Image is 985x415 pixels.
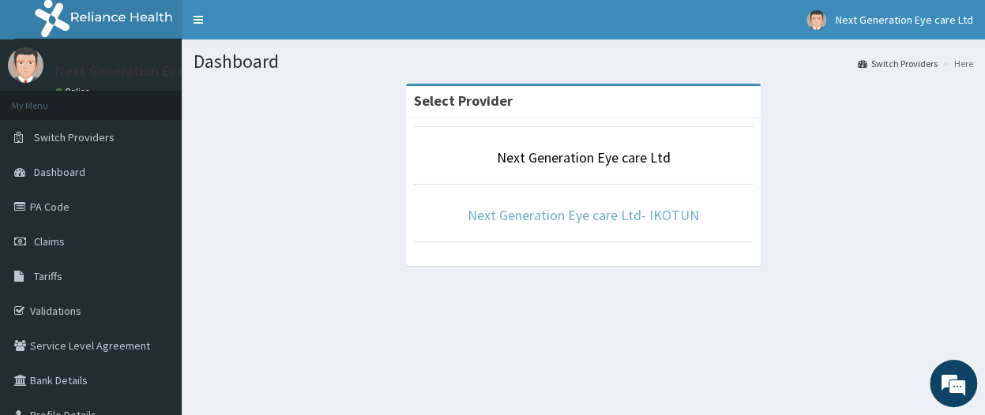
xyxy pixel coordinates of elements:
a: Switch Providers [858,57,938,70]
div: Minimize live chat window [259,8,297,46]
span: Claims [34,234,65,249]
h1: Dashboard [194,51,973,72]
div: Chat with us now [82,88,265,109]
p: Next Generation Eye care Ltd [55,64,239,78]
span: Next Generation Eye care Ltd [836,13,973,27]
img: User Image [806,10,826,30]
a: Online [55,86,93,97]
textarea: Type your message and hit 'Enter' [8,260,301,316]
img: d_794563401_company_1708531726252_794563401 [29,79,64,118]
a: Next Generation Eye care Ltd [497,148,671,166]
li: Here [939,57,973,70]
span: Switch Providers [34,130,115,144]
img: User Image [8,47,43,83]
span: We're online! [92,114,218,273]
strong: Select Provider [414,92,513,110]
span: Tariffs [34,269,62,283]
span: Dashboard [34,165,85,179]
a: Next Generation Eye care Ltd- IKOTUN [468,206,699,224]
